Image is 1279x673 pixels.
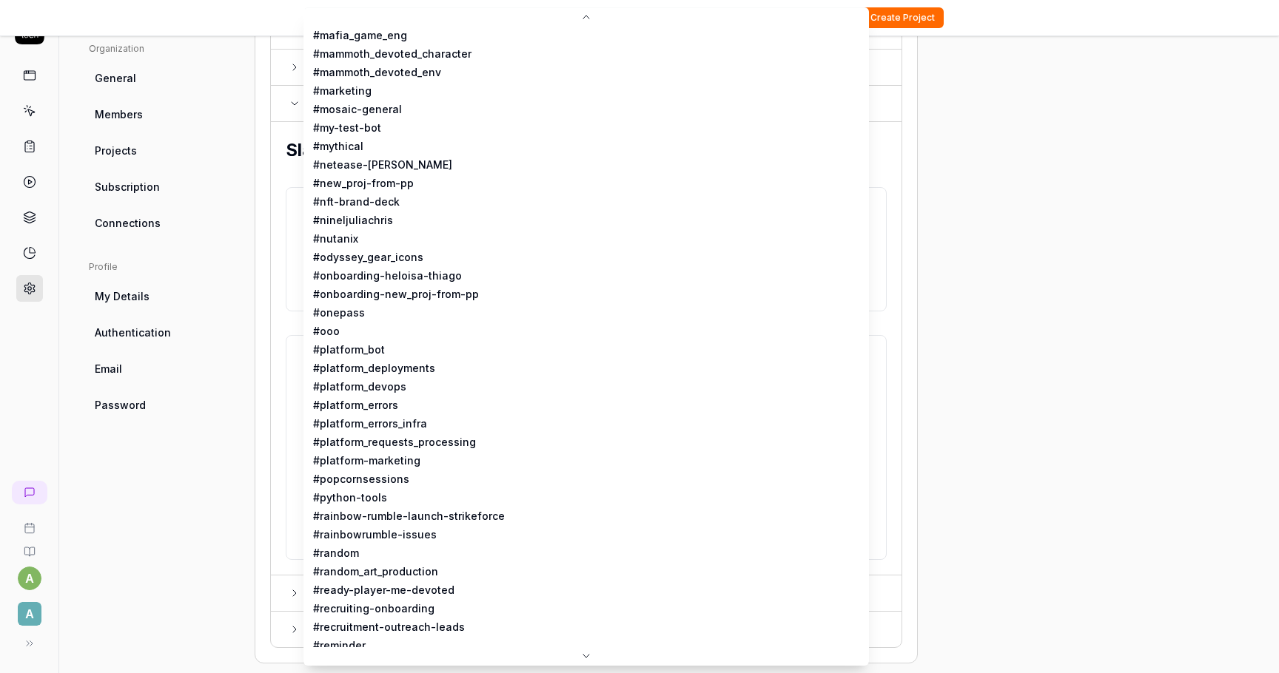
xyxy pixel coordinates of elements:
[313,471,409,487] span: # popcornsessions
[313,286,479,302] span: # onboarding-new_proj-from-pp
[313,434,476,450] span: # platform_requests_processing
[313,453,420,468] span: # platform-marketing
[313,249,423,265] span: # odyssey_gear_icons
[313,619,465,635] span: # recruitment-outreach-leads
[313,83,372,98] span: # marketіng
[313,564,438,579] span: # random_art_production
[313,582,454,598] span: # ready-player-me-devoted
[313,490,387,505] span: # python-tools
[313,120,381,135] span: # my-test-bot
[313,305,365,320] span: # onepass
[313,175,414,191] span: # new_proj-from-pp
[313,212,393,228] span: # nineljuliachris
[313,194,400,209] span: # nft-brand-deck
[313,64,441,80] span: # mammoth_devoted_env
[313,397,398,413] span: # platform_errors
[313,508,505,524] span: # rainbow-rumble-launch-strikeforce
[313,360,435,376] span: # platform_deployments
[313,231,358,246] span: # nutanix
[313,27,407,43] span: # mafia_game_eng
[313,46,471,61] span: # mammoth_devoted_character
[313,379,406,394] span: # platform_devops
[313,416,427,431] span: # platform_errors_infra
[313,323,340,339] span: # ooo
[313,101,402,117] span: # mosaic-general
[313,545,359,561] span: # random
[313,638,366,653] span: # reminder
[313,138,363,154] span: # mythical
[313,157,452,172] span: # netease-[PERSON_NAME]
[313,268,462,283] span: # onboarding-heloisa-thiago
[313,601,434,616] span: # recruiting-onboarding
[313,342,385,357] span: # platform_bot
[313,527,437,542] span: # rainbowrumble-issues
